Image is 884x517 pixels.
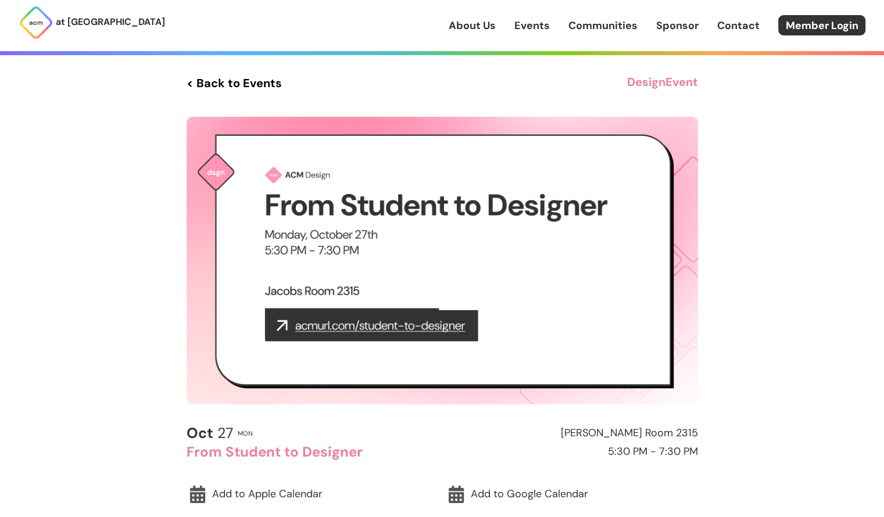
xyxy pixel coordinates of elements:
img: ACM Logo [19,5,53,40]
a: About Us [449,18,496,33]
a: Add to Apple Calendar [187,481,439,508]
p: at [GEOGRAPHIC_DATA] [56,15,165,30]
a: Contact [717,18,760,33]
h2: 27 [187,425,233,441]
h2: Mon [238,430,253,437]
b: Oct [187,423,213,443]
img: Event Cover Photo [187,117,698,404]
h2: 5:30 PM - 7:30 PM [448,446,698,458]
a: at [GEOGRAPHIC_DATA] [19,5,165,40]
a: Communities [568,18,638,33]
a: < Back to Events [187,73,282,94]
a: Member Login [778,15,865,35]
h2: [PERSON_NAME] Room 2315 [448,428,698,439]
h3: Design Event [627,73,698,94]
h2: From Student to Designer [187,444,437,459]
a: Events [514,18,550,33]
a: Sponsor [656,18,699,33]
a: Add to Google Calendar [445,481,698,508]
